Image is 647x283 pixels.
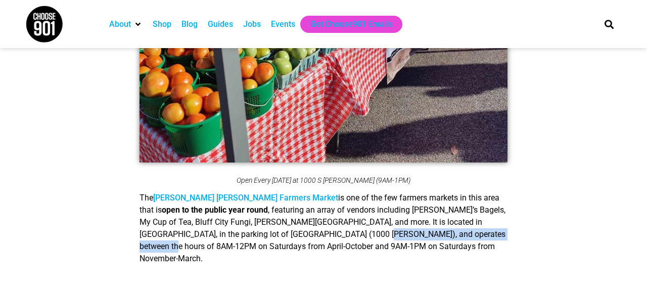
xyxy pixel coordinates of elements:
[140,193,505,263] span: is one of the few farmers markets in this area that is , featuring an array of vendors including ...
[271,18,295,30] a: Events
[153,18,171,30] a: Shop
[310,18,392,30] a: Get Choose901 Emails
[162,205,268,215] strong: open to the public year round
[104,16,148,33] div: About
[208,18,233,30] a: Guides
[140,193,338,203] span: The
[140,176,507,184] figcaption: Open Every [DATE] at 1000 S [PERSON_NAME] (9AM-1PM)
[109,18,131,30] a: About
[243,18,261,30] a: Jobs
[181,18,198,30] a: Blog
[104,16,587,33] nav: Main nav
[153,193,338,203] a: [PERSON_NAME] [PERSON_NAME] Farmers Market
[601,16,618,32] div: Search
